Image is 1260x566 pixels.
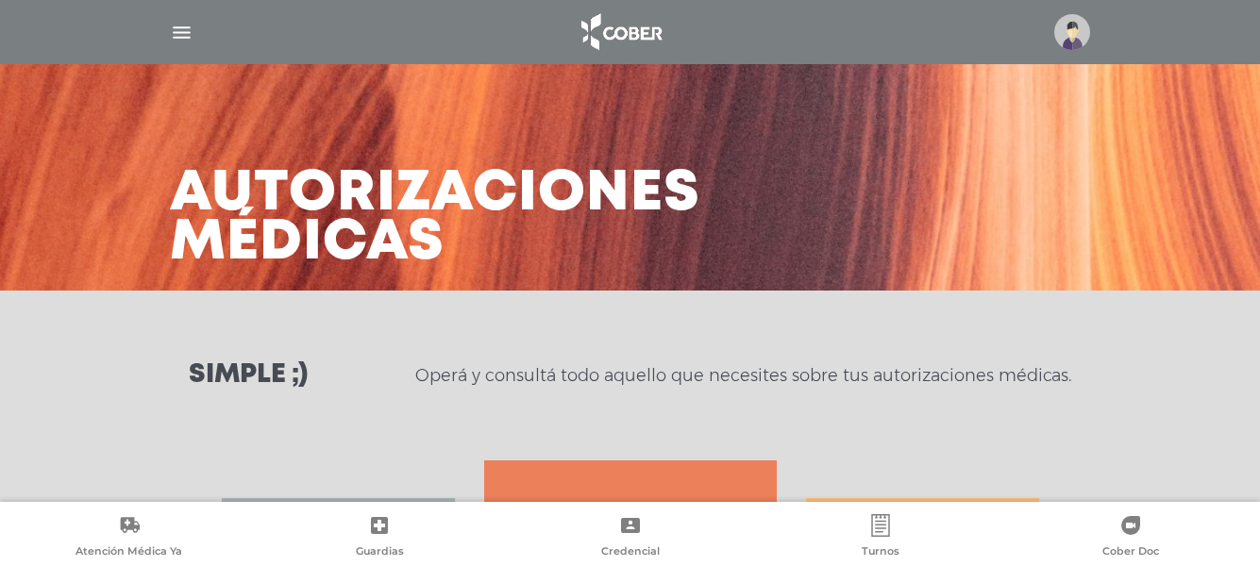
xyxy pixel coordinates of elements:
a: Turnos [755,514,1005,562]
span: Turnos [862,544,899,561]
img: profile-placeholder.svg [1054,14,1090,50]
a: Credencial [505,514,755,562]
img: Cober_menu-lines-white.svg [170,21,193,44]
img: logo_cober_home-white.png [571,9,670,55]
span: Atención Médica Ya [76,544,182,561]
a: Cober Doc [1006,514,1256,562]
p: Operá y consultá todo aquello que necesites sobre tus autorizaciones médicas. [415,364,1071,387]
h3: Autorizaciones médicas [170,170,700,268]
a: Atención Médica Ya [4,514,254,562]
h3: Simple ;) [189,362,308,389]
span: Guardias [356,544,404,561]
a: Guardias [254,514,504,562]
span: Credencial [601,544,660,561]
span: Cober Doc [1102,544,1159,561]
